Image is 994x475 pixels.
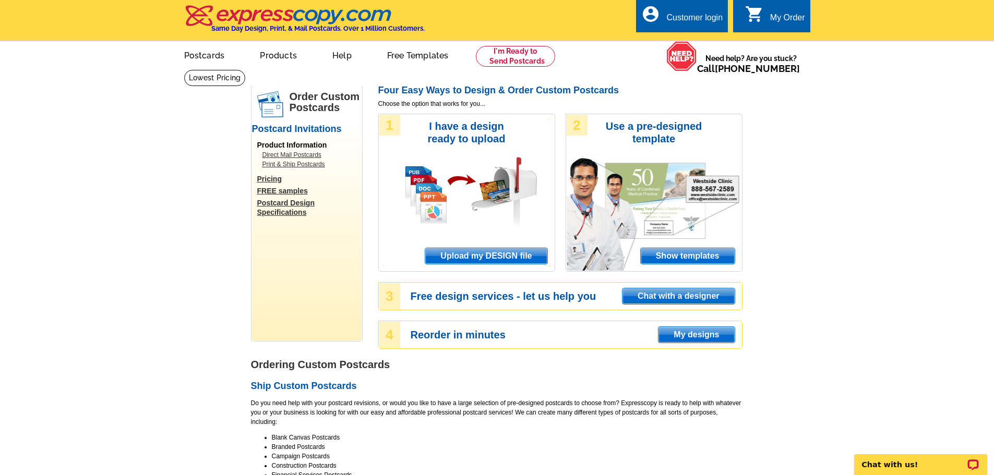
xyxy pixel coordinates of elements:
div: My Order [770,13,805,28]
span: Product Information [257,141,327,149]
a: shopping_cart My Order [745,11,805,25]
a: Direct Mail Postcards [262,150,356,160]
a: Show templates [640,248,735,264]
p: Do you need help with your postcard revisions, or would you like to have a large selection of pre... [251,398,742,427]
img: help [666,41,697,71]
h2: Four Easy Ways to Design & Order Custom Postcards [378,85,742,96]
div: 2 [567,115,588,136]
li: Campaign Postcards [272,452,742,461]
div: 1 [379,115,400,136]
a: Upload my DESIGN file [425,248,547,264]
span: Show templates [641,248,735,264]
a: My designs [658,326,735,343]
h1: Order Custom Postcards [290,91,362,113]
a: Postcards [167,42,242,67]
span: Call [697,63,800,74]
li: Construction Postcards [272,461,742,470]
i: account_circle [641,5,660,23]
h4: Same Day Design, Print, & Mail Postcards. Over 1 Million Customers. [211,25,425,32]
div: 3 [379,283,400,309]
a: Same Day Design, Print, & Mail Postcards. Over 1 Million Customers. [184,13,425,32]
h2: Postcard Invitations [252,124,362,135]
a: Free Templates [370,42,465,67]
a: FREE samples [257,186,362,196]
a: Print & Ship Postcards [262,160,356,169]
a: [PHONE_NUMBER] [715,63,800,74]
span: Need help? Are you stuck? [697,53,805,74]
a: Pricing [257,174,362,184]
a: Postcard Design Specifications [257,198,362,217]
h3: I have a design ready to upload [413,120,520,145]
a: Chat with a designer [622,288,735,305]
a: Help [316,42,368,67]
div: Customer login [666,13,723,28]
span: My designs [658,327,734,343]
iframe: LiveChat chat widget [847,442,994,475]
span: Chat with a designer [622,288,734,304]
h3: Use a pre-designed template [601,120,708,145]
a: Products [243,42,314,67]
li: Branded Postcards [272,442,742,452]
a: account_circle Customer login [641,11,723,25]
h2: Ship Custom Postcards [251,381,742,392]
h3: Reorder in minutes [411,330,741,339]
div: 4 [379,322,400,348]
li: Blank Canvas Postcards [272,433,742,442]
img: postcards.png [257,91,283,117]
i: shopping_cart [745,5,764,23]
span: Choose the option that works for you... [378,99,742,108]
strong: Ordering Custom Postcards [251,359,390,370]
h3: Free design services - let us help you [411,291,741,301]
